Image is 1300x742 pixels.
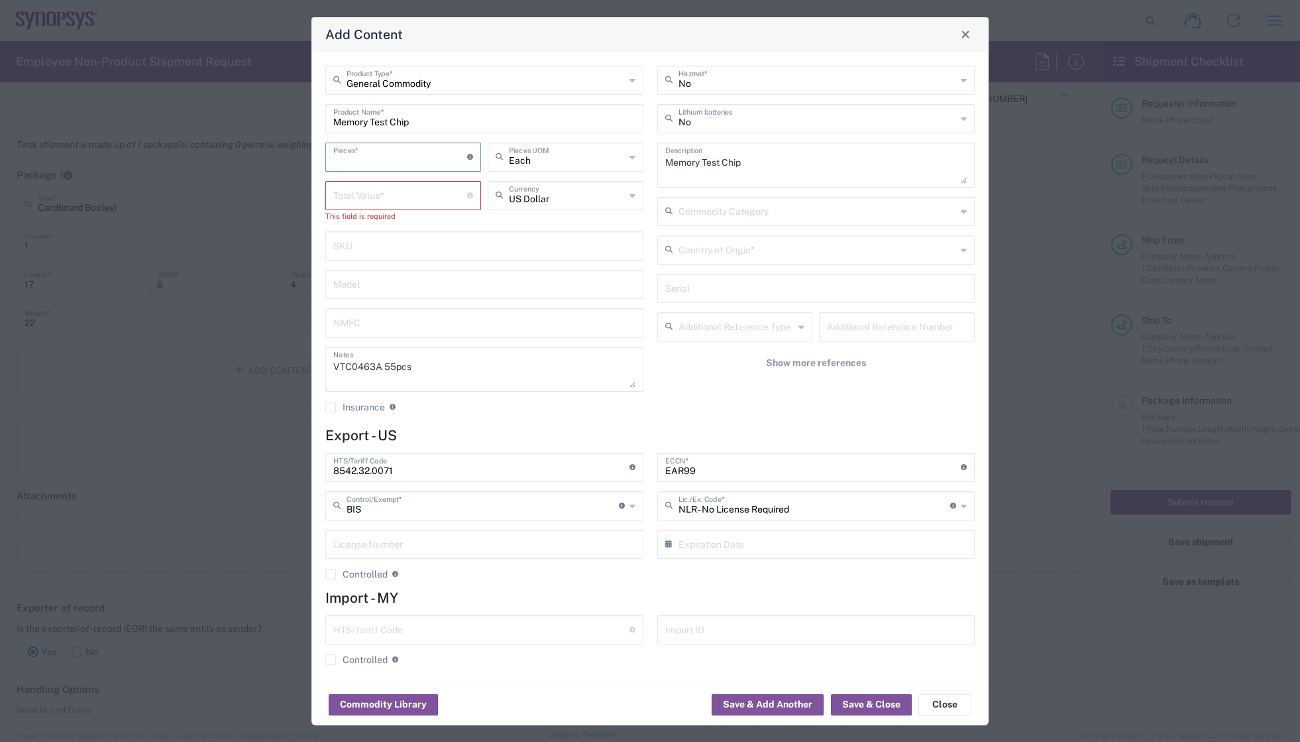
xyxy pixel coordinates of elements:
label: Controlled [325,569,388,580]
h4: Add Content [325,25,403,44]
h4: Import - MY [325,589,975,606]
button: Close [918,694,971,715]
div: This field is required [325,210,481,222]
label: Controlled [325,654,388,665]
label: Insurance [325,402,385,412]
button: Save & Close [831,694,912,715]
h4: Export - US [325,427,975,444]
button: Save & Add Another [712,694,824,715]
span: Show more references [766,357,866,369]
button: Commodity Library [329,694,438,715]
button: Close [956,25,975,44]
